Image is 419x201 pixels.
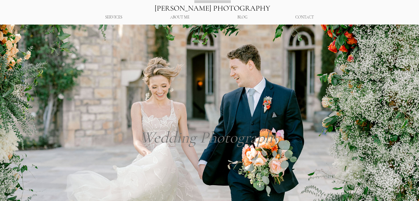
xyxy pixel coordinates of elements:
[146,12,213,23] a: ABOUT ME
[292,12,317,23] p: CONTACT
[155,4,270,13] a: [PERSON_NAME] PHOTOGRAPHY
[271,12,338,23] a: CONTACT
[81,12,146,23] div: SERVICES
[213,12,271,23] a: BLOG
[167,12,193,23] p: ABOUT ME
[234,12,250,23] p: BLOG
[81,12,338,23] nav: Site
[140,128,280,147] span: Wedding Photography
[102,12,125,23] p: SERVICES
